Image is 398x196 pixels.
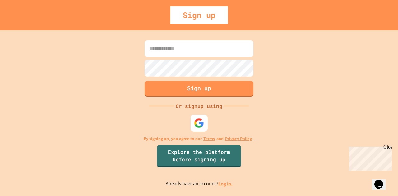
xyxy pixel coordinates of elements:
img: google-icon.svg [194,118,204,128]
p: Already have an account? [166,180,233,188]
a: Privacy Policy [225,136,252,142]
a: Terms [203,136,215,142]
div: Sign up [170,6,228,24]
div: Or signup using [174,102,224,110]
button: Sign up [145,81,253,97]
a: Log in. [218,180,233,187]
p: By signing up, you agree to our and . [144,136,255,142]
div: Chat with us now!Close [2,2,43,39]
iframe: chat widget [372,171,392,190]
a: Explore the platform before signing up [157,145,241,167]
iframe: chat widget [346,144,392,171]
